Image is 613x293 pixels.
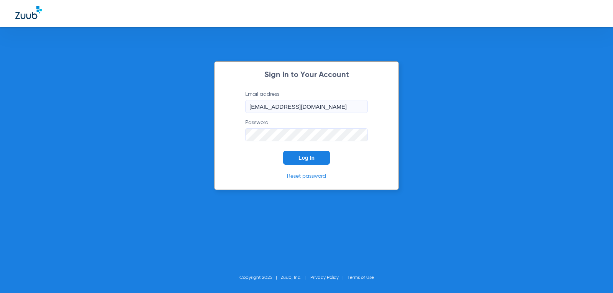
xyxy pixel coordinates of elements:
a: Reset password [287,174,326,179]
label: Email address [245,90,368,113]
h2: Sign In to Your Account [234,71,379,79]
span: Log In [298,155,315,161]
input: Password [245,128,368,141]
label: Password [245,119,368,141]
li: Copyright 2025 [239,274,281,282]
li: Zuub, Inc. [281,274,310,282]
input: Email address [245,100,368,113]
a: Privacy Policy [310,275,339,280]
img: Zuub Logo [15,6,42,19]
button: Log In [283,151,330,165]
a: Terms of Use [347,275,374,280]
